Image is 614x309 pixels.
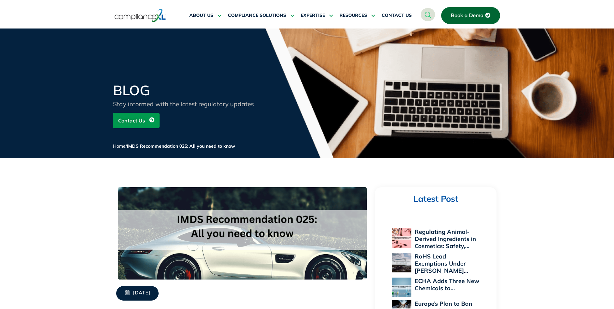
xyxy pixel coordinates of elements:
[228,8,294,23] a: COMPLIANCE SOLUTIONS
[116,286,159,301] a: [DATE]
[415,277,479,292] a: ECHA Adds Three New Chemicals to…
[392,278,411,297] img: ECHA Adds Three New Chemicals to REACH Candidate List in June 2025
[133,290,150,297] span: [DATE]
[421,8,435,21] a: navsearch-button
[387,194,484,204] h2: Latest Post
[127,143,235,149] span: IMDS Recommendation 025: All you need to know
[301,8,333,23] a: EXPERTISE
[301,13,325,18] span: EXPERTISE
[115,8,166,23] img: logo-one.svg
[113,143,235,149] span: /
[392,253,411,272] img: RoHS Lead Exemptions Under Annex III A Guide for 2025 to 2027
[189,13,213,18] span: ABOUT US
[340,8,375,23] a: RESOURCES
[382,8,412,23] a: CONTACT US
[415,228,476,250] a: Regulating Animal-Derived Ingredients in Cosmetics: Safety,…
[340,13,367,18] span: RESOURCES
[113,100,254,108] span: Stay informed with the latest regulatory updates
[113,143,126,149] a: Home
[113,84,268,97] h2: BLOG
[382,13,412,18] span: CONTACT US
[118,187,367,280] img: IMDS-Recommendation-025_-All-you-need-to-know
[113,113,160,128] a: Contact Us
[228,13,286,18] span: COMPLIANCE SOLUTIONS
[415,253,468,274] a: RoHS Lead Exemptions Under [PERSON_NAME]…
[189,8,221,23] a: ABOUT US
[451,13,483,18] span: Book a Demo
[441,7,500,24] a: Book a Demo
[392,228,411,248] img: Regulating Animal-Derived Ingredients in Cosmetics: Safety, Labelling, and Compliance
[118,114,145,127] span: Contact Us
